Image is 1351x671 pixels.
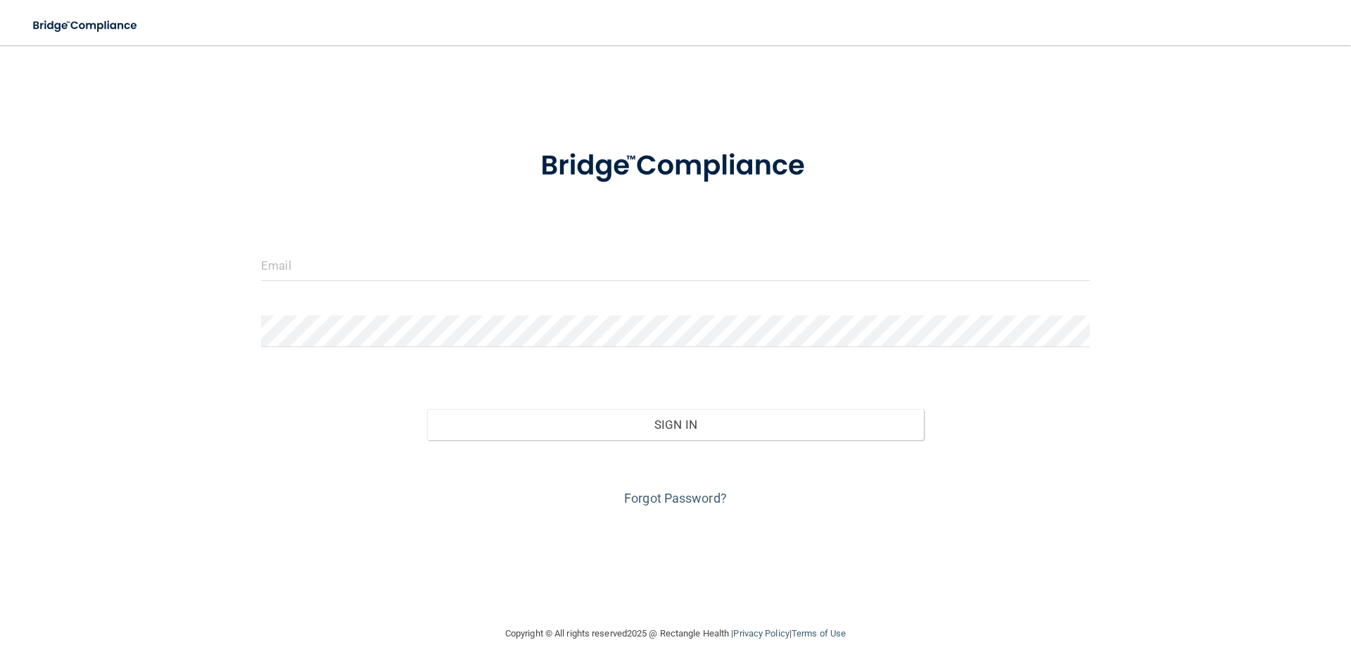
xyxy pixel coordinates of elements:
[624,491,727,506] a: Forgot Password?
[427,409,925,440] button: Sign In
[792,628,846,639] a: Terms of Use
[733,628,789,639] a: Privacy Policy
[419,611,932,656] div: Copyright © All rights reserved 2025 @ Rectangle Health | |
[21,11,151,40] img: bridge_compliance_login_screen.278c3ca4.svg
[512,130,839,203] img: bridge_compliance_login_screen.278c3ca4.svg
[261,249,1090,281] input: Email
